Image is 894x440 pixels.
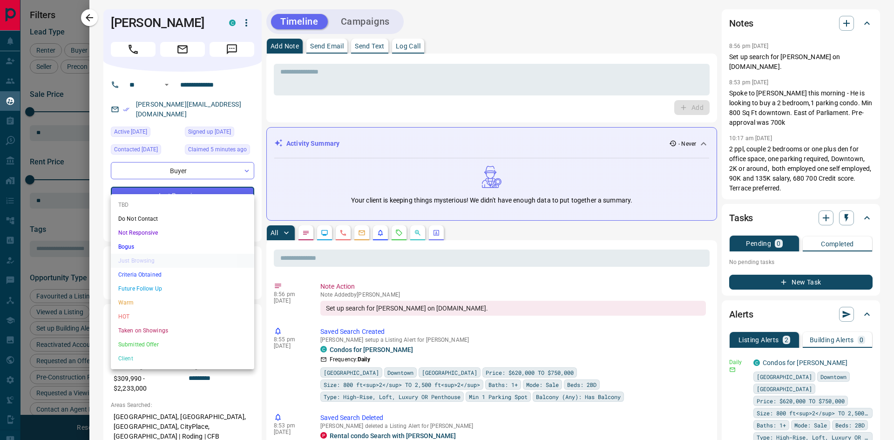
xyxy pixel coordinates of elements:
[111,198,254,212] li: TBD
[111,352,254,366] li: Client
[111,338,254,352] li: Submitted Offer
[111,310,254,324] li: HOT
[111,282,254,296] li: Future Follow Up
[111,212,254,226] li: Do Not Contact
[111,268,254,282] li: Criteria Obtained
[111,296,254,310] li: Warm
[111,324,254,338] li: Taken on Showings
[111,240,254,254] li: Bogus
[111,226,254,240] li: Not Responsive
